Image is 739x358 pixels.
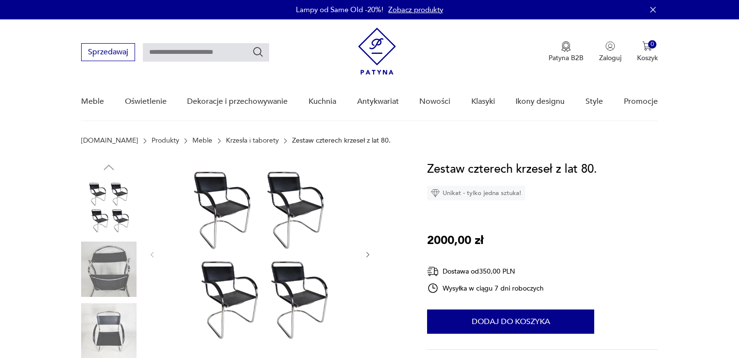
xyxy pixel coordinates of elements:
img: Ikonka użytkownika [605,41,615,51]
a: Ikona medaluPatyna B2B [549,41,584,63]
img: Zdjęcie produktu Zestaw czterech krzeseł z lat 80. [81,179,137,235]
a: Style [585,83,603,120]
a: Ikony designu [516,83,565,120]
p: Zestaw czterech krzeseł z lat 80. [292,137,391,145]
a: Zobacz produkty [388,5,443,15]
button: Patyna B2B [549,41,584,63]
div: Wysyłka w ciągu 7 dni roboczych [427,282,544,294]
div: 0 [648,40,656,49]
a: Produkty [152,137,179,145]
a: Krzesła i taborety [226,137,279,145]
a: Dekoracje i przechowywanie [187,83,288,120]
a: Promocje [624,83,658,120]
p: Zaloguj [599,53,621,63]
button: Sprzedawaj [81,43,135,61]
div: Unikat - tylko jedna sztuka! [427,186,525,200]
a: Oświetlenie [125,83,167,120]
p: Patyna B2B [549,53,584,63]
button: Szukaj [252,46,264,58]
img: Ikona dostawy [427,265,439,277]
img: Patyna - sklep z meblami i dekoracjami vintage [358,28,396,75]
h1: Zestaw czterech krzeseł z lat 80. [427,160,597,179]
p: Koszyk [637,53,658,63]
img: Ikona koszyka [642,41,652,51]
img: Ikona diamentu [431,189,440,197]
a: Klasyki [471,83,495,120]
p: Lampy od Same Old -20%! [296,5,383,15]
button: Dodaj do koszyka [427,309,594,334]
button: Zaloguj [599,41,621,63]
a: Antykwariat [357,83,399,120]
a: Meble [81,83,104,120]
a: Kuchnia [309,83,336,120]
a: Nowości [419,83,450,120]
img: Ikona medalu [561,41,571,52]
img: Zdjęcie produktu Zestaw czterech krzeseł z lat 80. [81,242,137,297]
a: Meble [192,137,212,145]
img: Zdjęcie produktu Zestaw czterech krzeseł z lat 80. [166,160,354,347]
p: 2000,00 zł [427,231,483,250]
a: Sprzedawaj [81,49,135,56]
a: [DOMAIN_NAME] [81,137,138,145]
button: 0Koszyk [637,41,658,63]
div: Dostawa od 350,00 PLN [427,265,544,277]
